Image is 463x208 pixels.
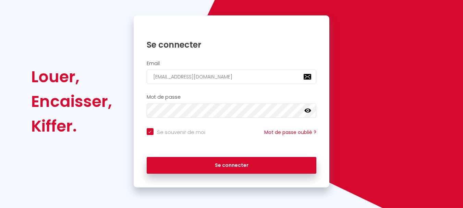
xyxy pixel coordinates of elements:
h2: Mot de passe [147,94,317,100]
div: Louer, [31,64,112,89]
a: Mot de passe oublié ? [264,129,316,136]
div: Kiffer. [31,114,112,138]
h2: Email [147,61,317,66]
h1: Se connecter [147,39,317,50]
button: Se connecter [147,157,317,174]
input: Ton Email [147,70,317,84]
div: Encaisser, [31,89,112,114]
